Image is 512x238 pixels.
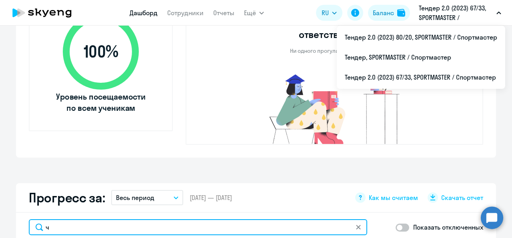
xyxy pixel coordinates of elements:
[167,9,204,17] a: Сотрудники
[369,193,418,202] span: Как мы считаем
[190,193,232,202] span: [DATE] — [DATE]
[244,8,256,18] span: Ещё
[29,219,367,235] input: Поиск по имени, email, продукту или статусу
[413,222,483,232] p: Показать отключенных
[397,9,405,17] img: balance
[441,193,483,202] span: Скачать отчет
[55,42,147,61] span: 100 %
[116,193,154,202] p: Весь период
[29,190,105,206] h2: Прогресс за:
[322,8,329,18] span: RU
[368,5,410,21] button: Балансbalance
[373,8,394,18] div: Баланс
[254,70,415,144] img: no-truants
[111,190,183,205] button: Весь период
[419,3,493,22] p: Тендер 2.0 (2023) 67/33, SPORTMASTER / Спортмастер
[337,26,505,89] ul: Ещё
[244,5,264,21] button: Ещё
[415,3,505,22] button: Тендер 2.0 (2023) 67/33, SPORTMASTER / Спортмастер
[290,47,379,54] p: Ни одного прогула за этот период
[130,9,158,17] a: Дашборд
[213,9,234,17] a: Отчеты
[316,5,342,21] button: RU
[55,91,147,114] span: Уровень посещаемости по всем ученикам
